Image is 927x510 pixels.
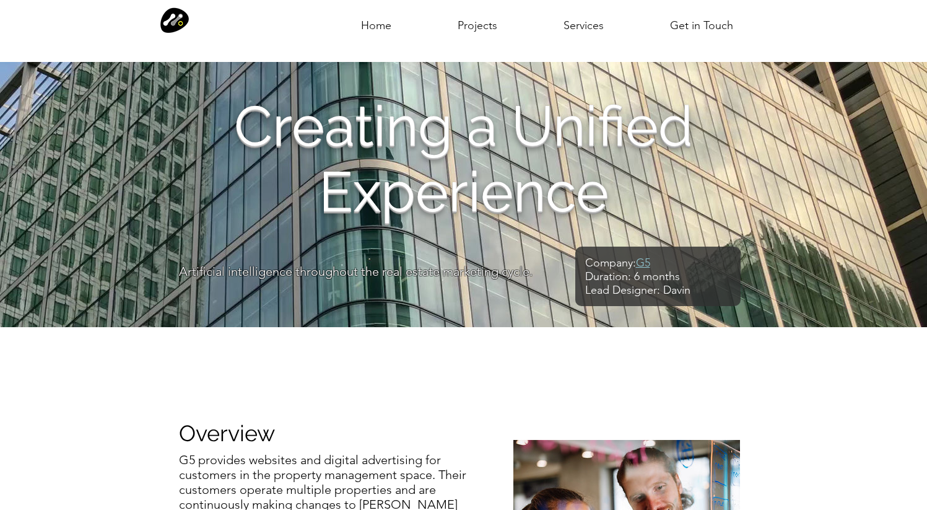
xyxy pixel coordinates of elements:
a: Projects [425,4,531,35]
span: Lead Designer: Davin [585,283,690,297]
span: Duration: 6 months [585,270,680,283]
h5: Overview [179,420,371,446]
a: Get in Touch [637,4,766,35]
span: Company: [585,256,636,270]
img: Modular Logo icon only.png [160,6,189,33]
p: Projects [453,5,502,46]
a: Home [328,4,425,35]
p: Get in Touch [665,5,738,46]
p: Home [356,5,396,46]
a: G5 [636,256,650,270]
a: Services [531,4,637,35]
span: Creating a Unified Experience [234,93,693,224]
span: Artificial intelligence throughout the real estate marketing cycle. [179,264,533,279]
p: Services [559,5,609,46]
nav: Site [328,4,766,35]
